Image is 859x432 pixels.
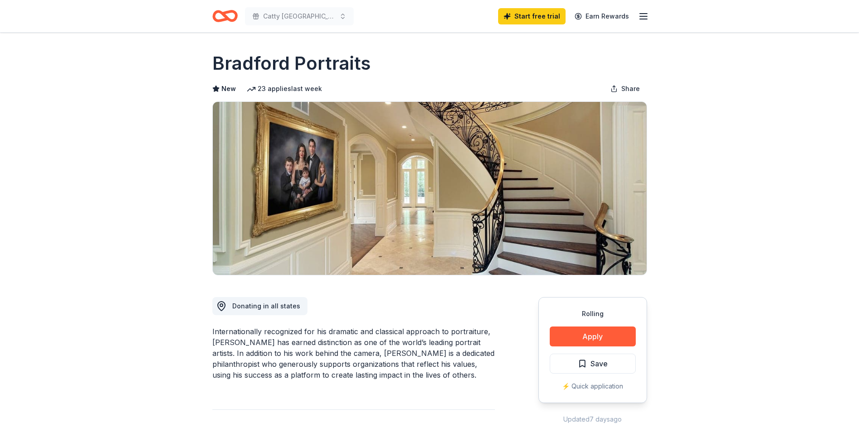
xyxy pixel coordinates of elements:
div: Updated 7 days ago [538,414,647,425]
a: Earn Rewards [569,8,634,24]
button: Apply [550,326,636,346]
div: Rolling [550,308,636,319]
span: Donating in all states [232,302,300,310]
span: New [221,83,236,94]
div: 23 applies last week [247,83,322,94]
span: Catty [GEOGRAPHIC_DATA] Renovations [263,11,336,22]
span: Share [621,83,640,94]
div: Internationally recognized for his dramatic and classical approach to portraiture, [PERSON_NAME] ... [212,326,495,380]
span: Save [590,358,608,370]
h1: Bradford Portraits [212,51,371,76]
a: Start free trial [498,8,566,24]
button: Save [550,354,636,374]
button: Share [603,80,647,98]
img: Image for Bradford Portraits [213,102,647,275]
button: Catty [GEOGRAPHIC_DATA] Renovations [245,7,354,25]
div: ⚡️ Quick application [550,381,636,392]
a: Home [212,5,238,27]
